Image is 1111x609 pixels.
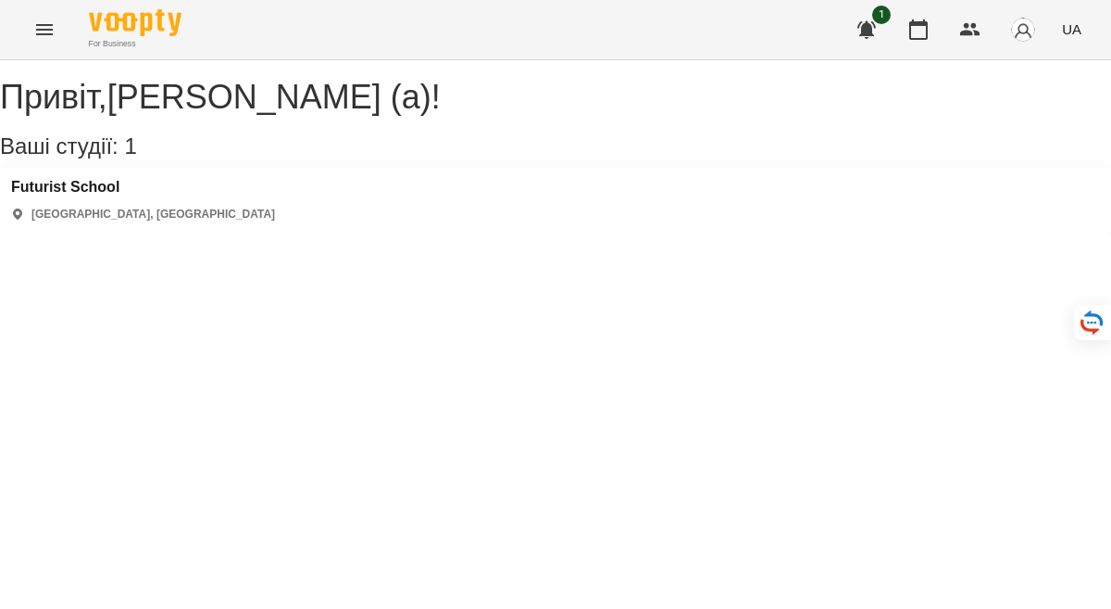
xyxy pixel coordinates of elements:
[89,38,181,50] span: For Business
[22,7,67,52] button: Menu
[1055,12,1089,46] button: UA
[11,179,275,196] a: Futurist School
[1010,17,1036,43] img: avatar_s.png
[872,6,891,24] span: 1
[31,207,275,222] p: [GEOGRAPHIC_DATA], [GEOGRAPHIC_DATA]
[124,133,136,159] span: 1
[89,9,181,36] img: Voopty Logo
[1062,19,1081,39] span: UA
